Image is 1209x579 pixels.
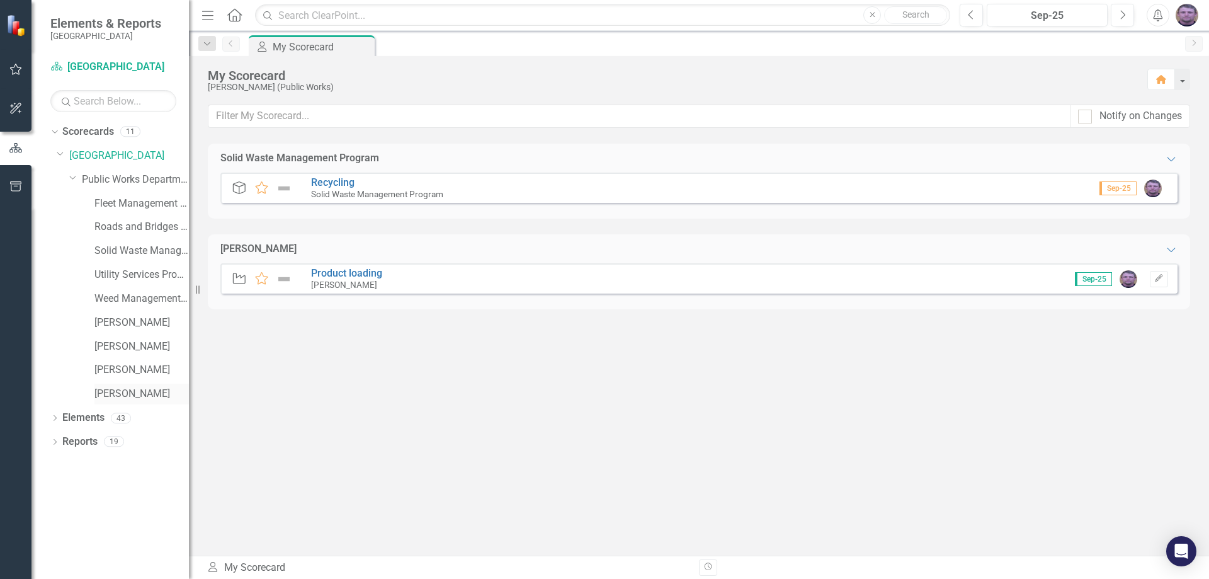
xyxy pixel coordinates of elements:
[311,176,355,188] a: Recycling
[1075,272,1112,286] span: Sep-25
[82,173,189,187] a: Public Works Department
[94,268,189,282] a: Utility Services Program
[1176,4,1198,26] img: Matthew Dial
[104,437,124,447] div: 19
[276,272,292,287] img: Not Defined
[94,363,189,377] a: [PERSON_NAME]
[1099,181,1137,195] span: Sep-25
[208,83,1135,92] div: [PERSON_NAME] (Public Works)
[273,39,372,55] div: My Scorecard
[276,181,292,196] img: Not Defined
[120,127,140,137] div: 11
[94,340,189,354] a: [PERSON_NAME]
[50,60,176,74] a: [GEOGRAPHIC_DATA]
[94,220,189,234] a: Roads and Bridges Program
[6,14,28,37] img: ClearPoint Strategy
[50,90,176,112] input: Search Below...
[220,242,297,256] div: [PERSON_NAME]
[311,267,382,279] a: Product loading
[62,411,105,425] a: Elements
[50,31,161,41] small: [GEOGRAPHIC_DATA]
[311,280,377,290] small: [PERSON_NAME]
[94,197,189,211] a: Fleet Management Program
[884,6,947,24] button: Search
[69,149,189,163] a: [GEOGRAPHIC_DATA]
[220,151,379,166] div: Solid Waste Management Program
[94,244,189,258] a: Solid Waste Management Program
[62,125,114,139] a: Scorecards
[902,9,929,20] span: Search
[255,4,950,26] input: Search ClearPoint...
[208,69,1135,83] div: My Scorecard
[94,292,189,306] a: Weed Management Program
[50,16,161,31] span: Elements & Reports
[1120,270,1137,288] img: Matthew Dial
[1166,536,1196,566] div: Open Intercom Messenger
[94,387,189,401] a: [PERSON_NAME]
[207,561,690,575] div: My Scorecard
[311,189,443,199] small: Solid Waste Management Program
[62,435,98,449] a: Reports
[94,316,189,330] a: [PERSON_NAME]
[991,8,1103,23] div: Sep-25
[208,105,1070,128] input: Filter My Scorecard...
[1144,180,1162,197] img: Matthew Dial
[1099,109,1182,123] div: Notify on Changes
[987,4,1108,26] button: Sep-25
[111,413,131,423] div: 43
